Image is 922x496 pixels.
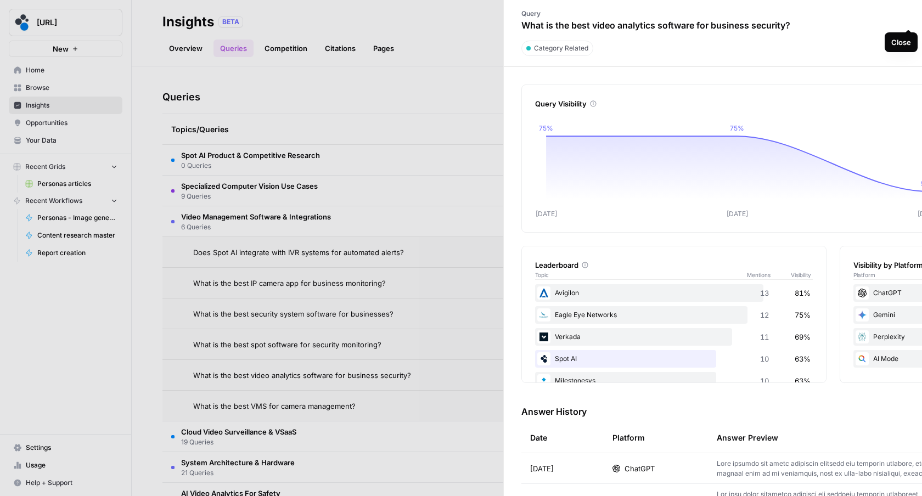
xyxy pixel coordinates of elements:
img: mabojh0nvurt3wxgbmrq4jd7wg4s [537,352,550,365]
div: Spot AI [535,350,813,368]
span: Home [26,65,117,75]
span: Opportunities [26,118,117,128]
button: Recent Workflows [9,193,122,209]
span: Personas articles [37,179,117,189]
tspan: 75% [539,124,553,132]
span: What is the best spot software for security monitoring? [193,339,381,350]
span: Video Management Software & Integrations [181,211,331,222]
span: What is the best VMS for camera management? [193,401,356,412]
span: 10 [760,353,769,364]
p: What is the best video analytics software for business security? [521,19,790,32]
a: Personas articles [20,175,122,193]
a: Personas - Image generator [20,209,122,227]
img: 3sp693kqy972ncuwguq8zytdyfsx [537,308,550,322]
span: Platform [853,270,875,279]
span: Help + Support [26,478,117,488]
a: Insights [9,97,122,114]
span: ChatGPT [625,463,655,474]
span: Report creation [37,248,117,258]
span: Recent Grids [25,162,65,172]
div: Milestonesys [535,372,813,390]
span: Insights [26,100,117,110]
a: Opportunities [9,114,122,132]
span: Does Spot AI integrate with IVR systems for automated alerts? [193,247,404,258]
span: Spot AI Product & Competitive Research [181,150,320,161]
div: Topics/Queries [171,114,575,144]
a: Overview [162,40,209,57]
span: 6 Queries [181,222,331,232]
img: spot.ai Logo [13,13,32,32]
tspan: 75% [730,124,744,132]
tspan: [DATE] [727,210,748,218]
span: Settings [26,443,117,453]
span: Browse [26,83,117,93]
p: Query [521,9,790,19]
div: Verkada [535,328,813,346]
a: Settings [9,439,122,456]
a: Content research master [20,227,122,244]
span: What is the best security system software for businesses? [193,308,393,319]
span: System Architecture & Hardware [181,457,295,468]
span: Personas - Image generator [37,213,117,223]
h3: Queries [162,89,200,105]
span: New [53,43,69,54]
button: Workspace: spot.ai [9,9,122,36]
button: New [9,41,122,57]
a: Queries [213,40,254,57]
span: 13 [760,288,769,298]
span: Visibility [791,270,813,279]
span: 63% [795,375,811,386]
button: Recent Grids [9,159,122,175]
a: Competition [258,40,314,57]
span: [DATE] [530,463,554,474]
span: What is the best IP camera app for business monitoring? [193,278,386,289]
img: ugvke2pwmrt59fwn9be399kzy0mm [537,286,550,300]
span: Content research master [37,230,117,240]
div: Platform [612,422,645,453]
a: Pages [367,40,401,57]
div: Eagle Eye Networks [535,306,813,324]
a: Your Data [9,132,122,149]
span: What is the best video analytics software for business security? [193,370,411,381]
a: Home [9,61,122,79]
div: Date [530,422,547,453]
div: Leaderboard [535,260,813,270]
span: 9 Queries [181,191,318,201]
span: Cloud Video Surveillance & VSaaS [181,426,296,437]
span: 21 Queries [181,468,295,478]
img: 41a5wra5o85gy72yayizv5nshoqx [537,330,550,343]
span: Usage [26,460,117,470]
div: Avigilon [535,284,813,302]
span: 81% [795,288,811,298]
span: 75% [795,309,811,320]
tspan: [DATE] [536,210,557,218]
span: 11 [760,331,769,342]
span: Recent Workflows [25,196,82,206]
span: Mentions [747,270,791,279]
span: [URL] [37,17,103,28]
span: 0 Queries [181,161,320,171]
a: Citations [318,40,362,57]
div: Insights [162,13,214,31]
a: Report creation [20,244,122,262]
button: Help + Support [9,474,122,492]
a: Browse [9,79,122,97]
div: BETA [218,16,243,27]
span: 69% [795,331,811,342]
span: Specialized Computer Vision Use Cases [181,181,318,191]
span: 19 Queries [181,437,296,447]
span: 10 [760,375,769,386]
span: Your Data [26,136,117,145]
span: 63% [795,353,811,364]
img: s637lvjf4iaa6v9dbcehav2fvws9 [537,374,550,387]
span: 12 [760,309,769,320]
span: Topic [535,270,747,279]
a: Usage [9,456,122,474]
span: Category Related [534,43,588,53]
